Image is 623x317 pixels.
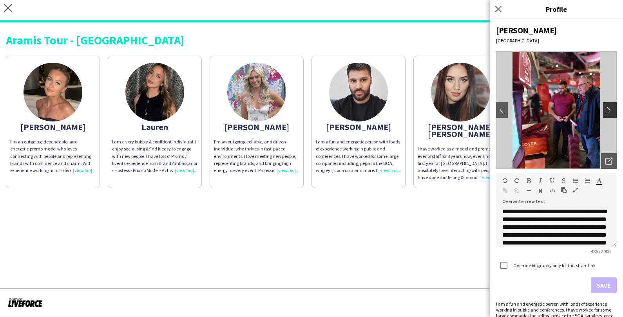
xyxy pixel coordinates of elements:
[6,34,617,46] div: Aramis Tour - [GEOGRAPHIC_DATA]
[214,138,299,174] div: I’m an outgoing, reliable, and driven individual who thrives in fast-paced environments. I love m...
[214,123,299,130] div: [PERSON_NAME]
[112,123,197,130] div: Lauren
[549,178,555,184] button: Underline
[573,178,578,184] button: Unordered List
[514,178,520,184] button: Redo
[496,25,617,36] div: [PERSON_NAME]
[490,4,623,14] h3: Profile
[549,188,555,194] button: HTML Code
[561,187,567,193] button: Paste as plain text
[526,188,531,194] button: Horizontal Line
[496,51,617,169] img: Crew avatar or photo
[561,178,567,184] button: Strikethrough
[418,146,503,237] span: I have worked as a model and promotional events staff for 8 years now, ever since my first year a...
[585,248,617,254] span: 486 / 2000
[329,63,388,121] img: thumb-94ab8f87-a3ae-4e2f-a306-0f70f63632e1.png
[431,63,490,121] img: thumb-c2408779-3365-4bb4-909e-484b85cd9899.jpg
[596,178,602,184] button: Text Color
[601,153,617,169] div: Open photos pop-in
[24,63,82,121] img: thumb-924ae7b6-a9d5-4fa2-9edf-4cf36145af18.png
[538,188,543,194] button: Clear Formatting
[10,138,96,174] div: I’m an outgoing, dependable, and energetic promo model who loves connecting with people and repre...
[8,297,43,308] img: Powered by Liveforce
[585,178,590,184] button: Ordered List
[112,139,197,216] span: I am a very bubbly & confident individual. I enjoy socialising & find it easy to engage with new ...
[512,263,596,268] label: Override biography only for this share link
[526,178,531,184] button: Bold
[502,178,508,184] button: Undo
[10,123,96,130] div: [PERSON_NAME]
[496,38,617,43] div: [GEOGRAPHIC_DATA]
[227,63,286,121] img: thumb-678662fde9c24.jpeg
[316,139,400,223] span: I am a fun and energetic person with loads of experience working in public and conferences. I hav...
[573,187,578,193] button: Fullscreen
[538,178,543,184] button: Italic
[125,63,184,121] img: thumb-cf244f2e-e8d6-4ec5-a2ef-4573b8ce3f7b.png
[418,123,503,138] div: [PERSON_NAME] [PERSON_NAME]
[316,123,401,130] div: [PERSON_NAME]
